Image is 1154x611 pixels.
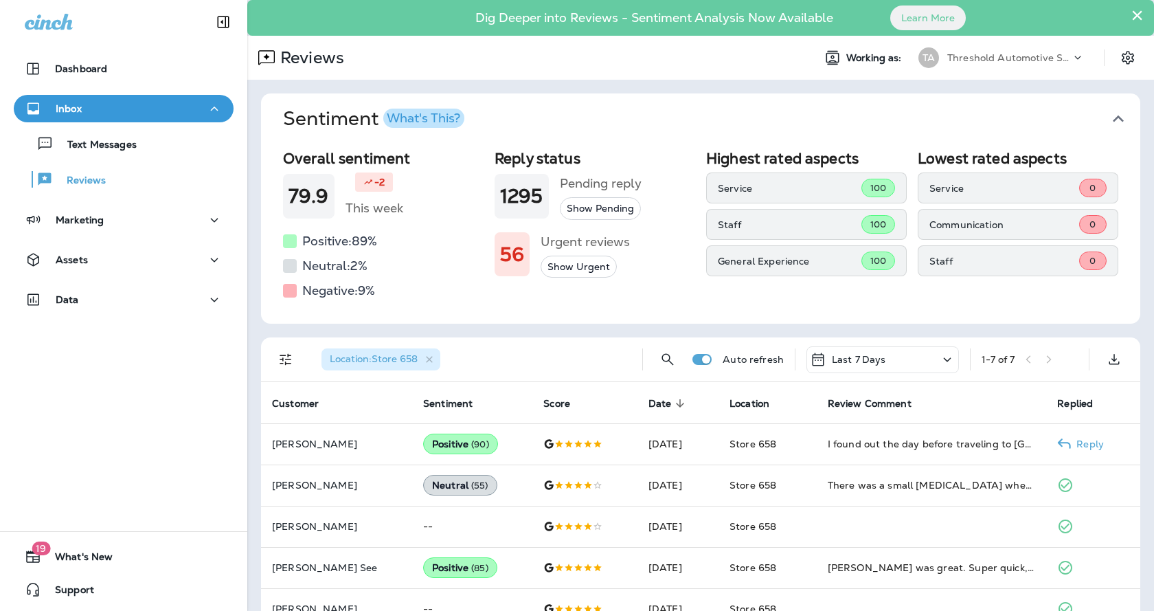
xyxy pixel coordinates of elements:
[918,150,1118,167] h2: Lowest rated aspects
[929,219,1079,230] p: Communication
[495,150,695,167] h2: Reply status
[471,562,488,574] span: ( 85 )
[14,576,234,603] button: Support
[288,185,329,208] h1: 79.9
[14,543,234,570] button: 19What's New
[272,397,337,410] span: Customer
[56,254,88,265] p: Assets
[423,434,498,454] div: Positive
[729,438,776,450] span: Store 658
[272,562,401,573] p: [PERSON_NAME] See
[648,397,690,410] span: Date
[637,423,719,465] td: [DATE]
[302,230,377,252] h5: Positive: 89 %
[302,280,375,302] h5: Negative: 9 %
[718,219,861,230] p: Staff
[423,475,497,496] div: Neutral
[543,397,588,410] span: Score
[302,255,367,277] h5: Neutral: 2 %
[870,219,886,230] span: 100
[500,243,524,266] h1: 56
[321,348,440,370] div: Location:Store 658
[828,478,1036,492] div: There was a small hiccup when popping my hood and fixing the windshield wipers at the same time. ...
[32,542,50,555] span: 19
[1089,255,1096,267] span: 0
[14,129,234,158] button: Text Messages
[543,398,570,410] span: Score
[1057,397,1111,410] span: Replied
[982,354,1015,365] div: 1 - 7 of 7
[1100,346,1128,373] button: Export as CSV
[383,109,464,128] button: What's This?
[272,521,401,532] p: [PERSON_NAME]
[14,286,234,313] button: Data
[828,398,912,410] span: Review Comment
[947,52,1071,63] p: Threshold Automotive Service dba Grease Monkey
[387,112,460,124] div: What's This?
[1131,4,1144,26] button: Close
[723,354,784,365] p: Auto refresh
[729,520,776,533] span: Store 658
[283,107,464,131] h1: Sentiment
[272,93,1151,144] button: SentimentWhat's This?
[541,231,630,253] h5: Urgent reviews
[929,183,1079,194] p: Service
[1057,398,1093,410] span: Replied
[56,214,104,225] p: Marketing
[500,185,543,208] h1: 1295
[648,398,672,410] span: Date
[423,397,490,410] span: Sentiment
[560,197,641,220] button: Show Pending
[729,397,787,410] span: Location
[637,547,719,588] td: [DATE]
[14,246,234,274] button: Assets
[374,175,385,189] p: -2
[828,561,1036,575] div: Matthew was great. Super quick, as always.
[346,197,403,219] h5: This week
[14,165,234,194] button: Reviews
[272,398,319,410] span: Customer
[435,16,873,20] p: Dig Deeper into Reviews - Sentiment Analysis Now Available
[729,479,776,491] span: Store 658
[637,506,719,547] td: [DATE]
[918,47,939,68] div: TA
[1089,182,1096,194] span: 0
[870,255,886,267] span: 100
[1071,438,1104,449] p: Reply
[330,353,418,365] span: Location : Store 658
[261,144,1140,324] div: SentimentWhat's This?
[541,256,617,278] button: Show Urgent
[412,506,532,547] td: --
[828,437,1036,451] div: I found out the day before traveling to Reno that my truck was leaking oil. Of course I panicked....
[14,95,234,122] button: Inbox
[929,256,1079,267] p: Staff
[14,55,234,82] button: Dashboard
[283,150,484,167] h2: Overall sentiment
[41,551,113,568] span: What's New
[423,398,473,410] span: Sentiment
[729,398,769,410] span: Location
[471,438,489,450] span: ( 90 )
[55,63,107,74] p: Dashboard
[54,139,137,152] p: Text Messages
[272,346,299,373] button: Filters
[870,182,886,194] span: 100
[56,103,82,114] p: Inbox
[1089,219,1096,230] span: 0
[846,52,905,64] span: Working as:
[654,346,681,373] button: Search Reviews
[637,465,719,506] td: [DATE]
[560,173,642,195] h5: Pending reply
[718,256,861,267] p: General Experience
[828,397,929,410] span: Review Comment
[204,8,242,36] button: Collapse Sidebar
[718,183,861,194] p: Service
[471,480,488,491] span: ( 55 )
[890,5,966,30] button: Learn More
[14,206,234,234] button: Marketing
[423,557,497,578] div: Positive
[56,294,79,305] p: Data
[832,354,886,365] p: Last 7 Days
[729,562,776,574] span: Store 658
[706,150,907,167] h2: Highest rated aspects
